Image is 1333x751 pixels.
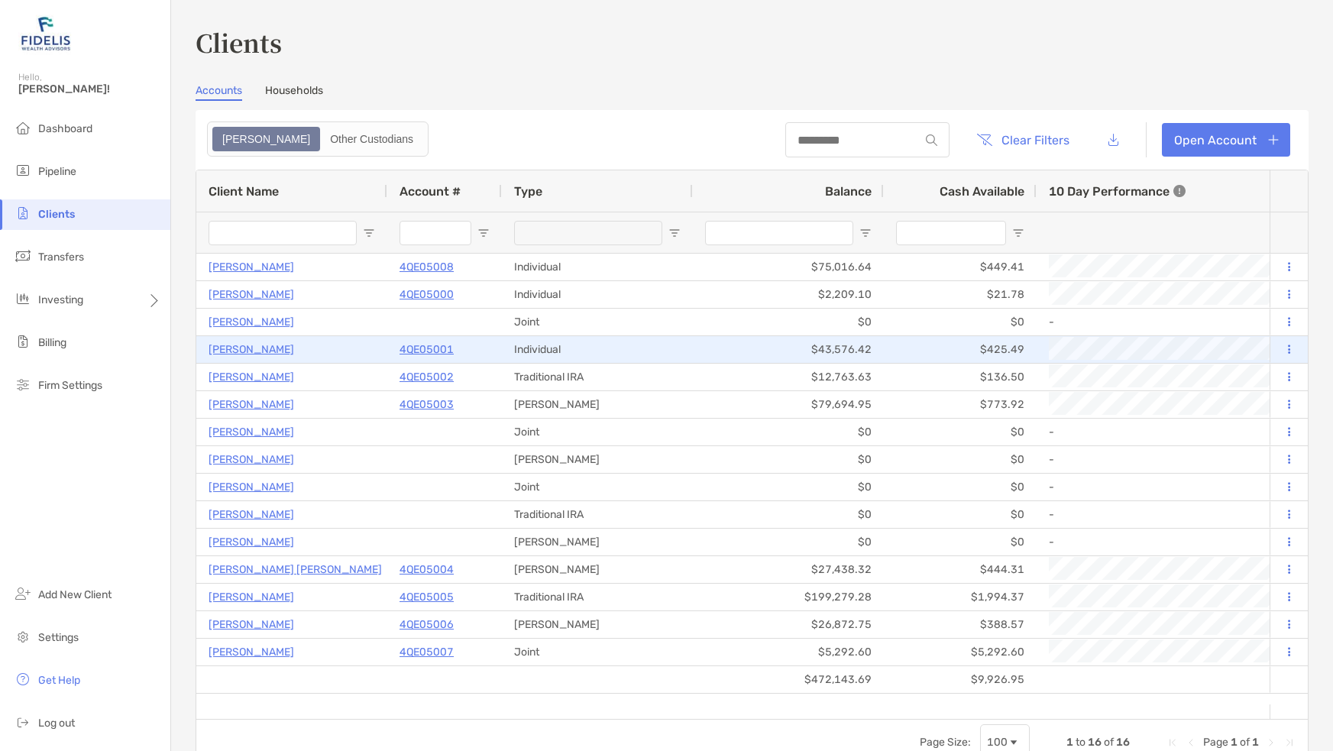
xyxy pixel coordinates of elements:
[1088,736,1102,749] span: 16
[1049,170,1186,212] div: 10 Day Performance
[926,134,937,146] img: input icon
[920,736,971,749] div: Page Size:
[400,588,454,607] a: 4QE05005
[693,474,884,500] div: $0
[884,391,1037,418] div: $773.92
[209,643,294,662] a: [PERSON_NAME]
[502,281,693,308] div: Individual
[209,505,294,524] p: [PERSON_NAME]
[38,208,75,221] span: Clients
[1104,736,1114,749] span: of
[1049,502,1330,527] div: -
[400,221,471,245] input: Account # Filter Input
[209,285,294,304] a: [PERSON_NAME]
[693,281,884,308] div: $2,209.10
[38,165,76,178] span: Pipeline
[209,257,294,277] p: [PERSON_NAME]
[502,529,693,555] div: [PERSON_NAME]
[1283,736,1296,749] div: Last Page
[14,375,32,393] img: firm-settings icon
[1049,419,1330,445] div: -
[1049,529,1330,555] div: -
[1252,736,1259,749] span: 1
[38,336,66,349] span: Billing
[209,615,294,634] a: [PERSON_NAME]
[693,419,884,445] div: $0
[693,611,884,638] div: $26,872.75
[705,221,853,245] input: Balance Filter Input
[38,122,92,135] span: Dashboard
[1049,474,1330,500] div: -
[400,615,454,634] a: 4QE05006
[1240,736,1250,749] span: of
[1066,736,1073,749] span: 1
[884,474,1037,500] div: $0
[693,364,884,390] div: $12,763.63
[965,123,1081,157] button: Clear Filters
[400,367,454,387] a: 4QE05002
[14,161,32,180] img: pipeline icon
[400,643,454,662] p: 4QE05007
[1162,123,1290,157] a: Open Account
[209,367,294,387] a: [PERSON_NAME]
[693,336,884,363] div: $43,576.42
[38,717,75,730] span: Log out
[884,611,1037,638] div: $388.57
[693,639,884,665] div: $5,292.60
[38,251,84,264] span: Transfers
[38,674,80,687] span: Get Help
[693,501,884,528] div: $0
[1116,736,1130,749] span: 16
[400,257,454,277] a: 4QE05008
[502,446,693,473] div: [PERSON_NAME]
[38,379,102,392] span: Firm Settings
[1185,736,1197,749] div: Previous Page
[265,84,323,101] a: Households
[209,184,279,199] span: Client Name
[209,588,294,607] a: [PERSON_NAME]
[502,419,693,445] div: Joint
[14,584,32,603] img: add_new_client icon
[859,227,872,239] button: Open Filter Menu
[14,627,32,646] img: settings icon
[209,422,294,442] p: [PERSON_NAME]
[400,285,454,304] a: 4QE05000
[196,84,242,101] a: Accounts
[18,83,161,95] span: [PERSON_NAME]!
[209,395,294,414] a: [PERSON_NAME]
[209,532,294,552] a: [PERSON_NAME]
[1166,736,1179,749] div: First Page
[693,391,884,418] div: $79,694.95
[884,446,1037,473] div: $0
[400,340,454,359] a: 4QE05001
[1231,736,1238,749] span: 1
[884,419,1037,445] div: $0
[884,666,1037,693] div: $9,926.95
[987,736,1008,749] div: 100
[209,477,294,497] a: [PERSON_NAME]
[502,391,693,418] div: [PERSON_NAME]
[1049,309,1330,335] div: -
[196,24,1309,60] h3: Clients
[668,227,681,239] button: Open Filter Menu
[38,631,79,644] span: Settings
[1076,736,1085,749] span: to
[207,121,429,157] div: segmented control
[940,184,1024,199] span: Cash Available
[214,128,319,150] div: Zoe
[502,336,693,363] div: Individual
[693,254,884,280] div: $75,016.64
[884,336,1037,363] div: $425.49
[884,584,1037,610] div: $1,994.37
[209,312,294,332] a: [PERSON_NAME]
[1049,447,1330,472] div: -
[209,560,382,579] a: [PERSON_NAME] [PERSON_NAME]
[502,309,693,335] div: Joint
[884,501,1037,528] div: $0
[896,221,1006,245] input: Cash Available Filter Input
